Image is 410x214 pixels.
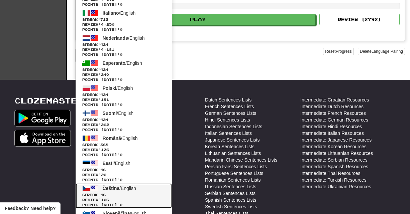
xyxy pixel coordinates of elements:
[82,67,165,72] span: Streak:
[82,177,165,182] span: Points [DATE]: 0
[82,192,165,197] span: Streak:
[82,167,165,172] span: Streak:
[205,130,252,137] a: Italian Sentences Lists
[82,102,165,107] span: Points [DATE]: 0
[14,130,71,147] img: Get it on App Store
[358,48,405,55] button: DeleteLanguage Pairing
[100,92,108,96] span: 424
[82,197,165,202] span: Review: 106
[76,133,172,158] a: Română/EnglishStreak:368 Review:126Points [DATE]:0
[100,193,106,197] span: 46
[82,42,165,47] span: Streak:
[81,14,315,25] button: Play
[100,118,108,122] span: 424
[103,186,136,191] span: / English
[205,157,277,163] a: Mandarin Chinese Sentences Lists
[82,142,165,147] span: Streak:
[100,143,108,147] span: 368
[82,2,165,7] span: Points [DATE]: 0
[103,60,125,66] span: Esperanto
[100,67,108,71] span: 424
[100,168,106,172] span: 46
[82,127,165,132] span: Points [DATE]: 0
[300,183,371,190] a: Intermediate Ukrainian Resources
[205,163,267,170] a: Persian Farsi Sentences Lists
[205,103,254,110] a: French Sentences Lists
[14,96,84,105] a: Clozemaster
[76,83,172,108] a: Polski/EnglishStreak:424 Review:191Points [DATE]:0
[82,92,165,97] span: Streak:
[82,202,165,207] span: Points [DATE]: 0
[103,186,120,191] span: Čeština
[300,117,368,123] a: Intermediate German Resources
[205,117,250,123] a: Hindi Sentences Lists
[82,172,165,177] span: Review: 20
[205,123,262,130] a: Indonesian Sentences Lists
[82,52,165,57] span: Points [DATE]: 0
[103,35,128,41] span: Nederlands
[5,205,56,212] span: Open feedback widget
[76,33,172,58] a: Nederlands/EnglishStreak:424 Review:4,181Points [DATE]:0
[205,110,256,117] a: German Sentences Lists
[300,96,369,103] a: Intermediate Croatian Resources
[82,122,165,127] span: Review: 202
[205,190,255,197] a: Serbian Sentences Lists
[14,110,71,127] img: Get it on Google Play
[100,17,108,21] span: 712
[205,203,257,210] a: Swedish Sentences Lists
[205,137,260,143] a: Japanese Sentences Lists
[103,161,130,166] span: / English
[76,183,172,208] a: Čeština/EnglishStreak:46 Review:106Points [DATE]:0
[300,123,362,130] a: Intermediate Hindi Resources
[300,103,364,110] a: Intermediate Dutch Resources
[205,143,254,150] a: Korean Sentences Lists
[76,8,172,33] a: Italiano/EnglishStreak:712 Review:4,250Points [DATE]:0
[300,177,367,183] a: Intermediate Turkish Resources
[103,136,121,141] span: Română
[82,77,165,82] span: Points [DATE]: 0
[82,27,165,32] span: Points [DATE]: 0
[336,49,352,54] span: Progress
[76,158,172,183] a: Eesti/EnglishStreak:46 Review:20Points [DATE]:0
[300,110,366,117] a: Intermediate French Resources
[300,163,368,170] a: Intermediate Spanish Resources
[82,152,165,157] span: Points [DATE]: 0
[82,47,165,52] span: Review: 4,181
[300,150,373,157] a: Intermediate Lithuanian Resources
[103,85,133,91] span: / English
[103,111,134,116] span: / English
[82,117,165,122] span: Streak:
[300,143,367,150] a: Intermediate Korean Resources
[82,97,165,102] span: Review: 191
[300,157,368,163] a: Intermediate Serbian Resources
[103,161,114,166] span: Eesti
[205,177,261,183] a: Romanian Sentences Lists
[103,35,145,41] span: / English
[103,10,136,16] span: / English
[82,17,165,22] span: Streak:
[103,85,116,91] span: Polski
[205,170,263,177] a: Portuguese Sentences Lists
[103,60,142,66] span: / English
[300,170,361,177] a: Intermediate Thai Resources
[82,147,165,152] span: Review: 126
[103,10,119,16] span: Italiano
[76,58,172,83] a: Esperanto/EnglishStreak:424 Review:240Points [DATE]:0
[103,136,138,141] span: / English
[82,72,165,77] span: Review: 240
[103,111,117,116] span: Suomi
[76,108,172,133] a: Suomi/EnglishStreak:424 Review:202Points [DATE]:0
[319,14,400,25] button: Review (2792)
[300,137,372,143] a: Intermediate Japanese Resources
[100,42,108,46] span: 424
[323,48,353,55] button: ResetProgress
[372,49,403,54] span: Language Pairing
[82,22,165,27] span: Review: 4,250
[205,150,261,157] a: Lithuanian Sentences Lists
[205,183,256,190] a: Russian Sentences Lists
[205,197,256,203] a: Spanish Sentences Lists
[300,130,364,137] a: Intermediate Italian Resources
[205,96,251,103] a: Dutch Sentences Lists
